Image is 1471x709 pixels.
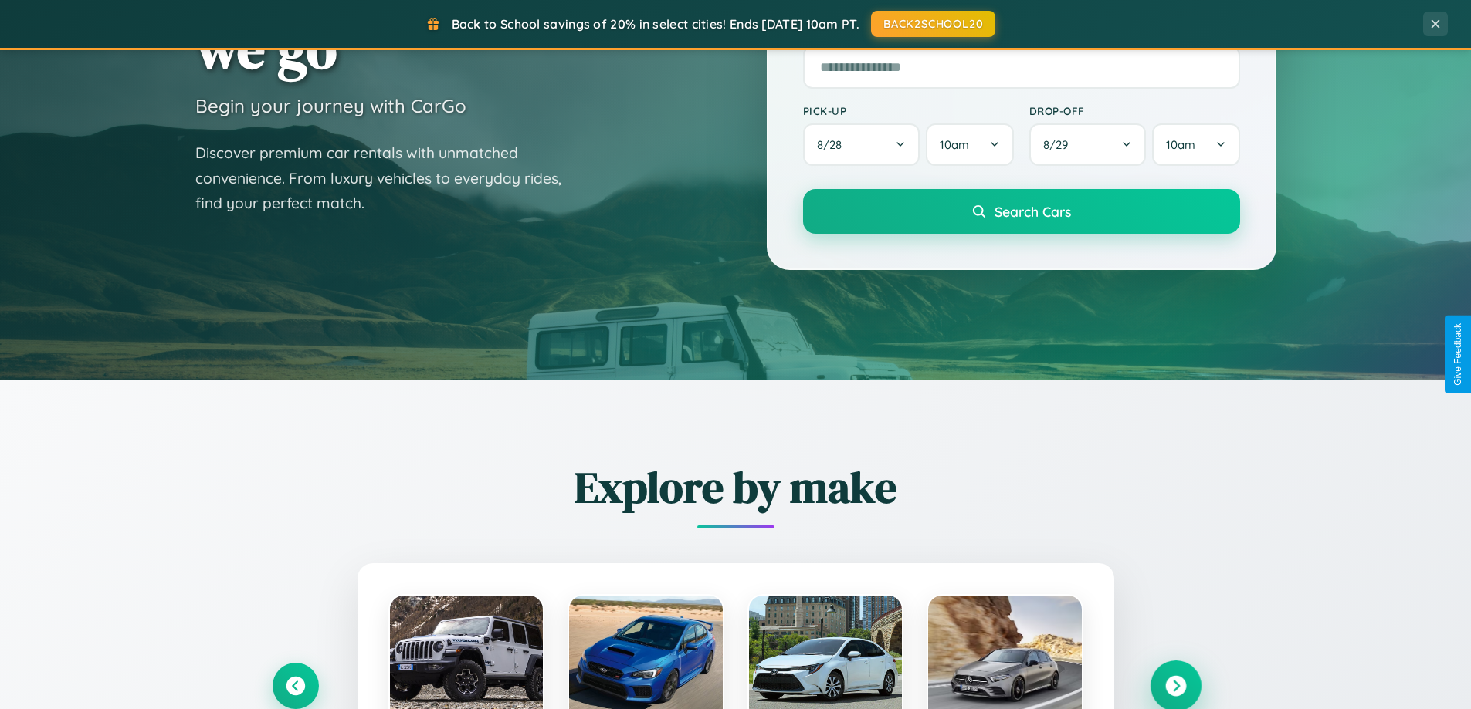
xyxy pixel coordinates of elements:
[926,123,1013,166] button: 10am
[452,16,859,32] span: Back to School savings of 20% in select cities! Ends [DATE] 10am PT.
[817,137,849,152] span: 8 / 28
[195,94,466,117] h3: Begin your journey with CarGo
[1452,323,1463,386] div: Give Feedback
[1029,123,1147,166] button: 8/29
[803,189,1240,234] button: Search Cars
[871,11,995,37] button: BACK2SCHOOL20
[803,104,1014,117] label: Pick-up
[273,457,1199,517] h2: Explore by make
[803,123,920,166] button: 8/28
[940,137,969,152] span: 10am
[195,140,581,216] p: Discover premium car rentals with unmatched convenience. From luxury vehicles to everyday rides, ...
[1043,137,1076,152] span: 8 / 29
[1166,137,1195,152] span: 10am
[995,203,1071,220] span: Search Cars
[1152,123,1239,166] button: 10am
[1029,104,1240,117] label: Drop-off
